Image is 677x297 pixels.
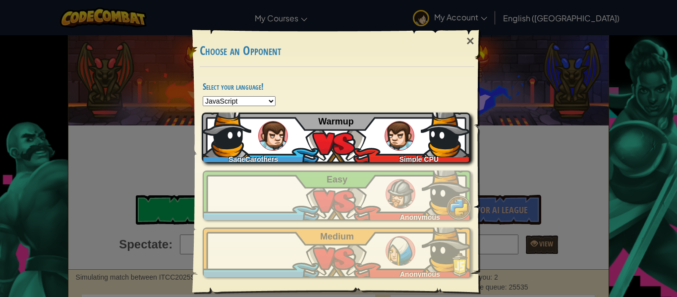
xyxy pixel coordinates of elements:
[203,171,471,220] a: Anonymous
[203,113,471,162] a: SageCarothersSimple CPU
[400,213,440,221] span: Anonymous
[385,121,414,151] img: humans_ladder_tutorial.png
[386,179,415,209] img: humans_ladder_easy.png
[459,27,482,56] div: ×
[320,232,354,241] span: Medium
[400,270,440,278] span: Anonymous
[422,223,471,272] img: D4DlcJlrGZ6GAAAAAElFTkSuQmCC
[386,236,415,266] img: humans_ladder_medium.png
[327,175,347,184] span: Easy
[203,82,471,91] h4: Select your language!
[318,117,353,126] span: Warmup
[399,155,439,163] span: Simple CPU
[202,108,251,157] img: D4DlcJlrGZ6GAAAAAElFTkSuQmCC
[258,121,288,151] img: humans_ladder_tutorial.png
[228,155,278,163] span: SageCarothers
[203,228,471,277] a: Anonymous
[422,166,471,215] img: D4DlcJlrGZ6GAAAAAElFTkSuQmCC
[200,44,474,58] h3: Choose an Opponent
[421,108,470,157] img: D4DlcJlrGZ6GAAAAAElFTkSuQmCC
